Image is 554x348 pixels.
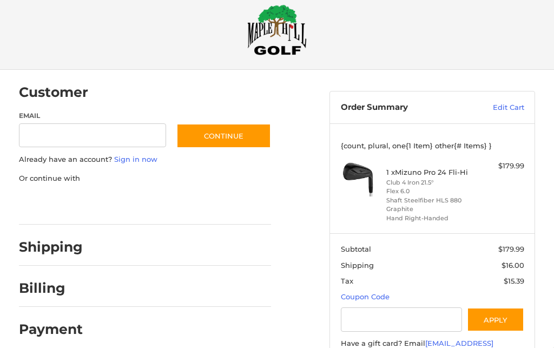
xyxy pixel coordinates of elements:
span: Shipping [341,261,374,270]
h2: Payment [19,321,83,338]
input: Gift Certificate or Coupon Code [341,307,462,332]
h3: Order Summary [341,102,466,113]
h2: Customer [19,84,88,101]
h3: {count, plural, one{1 Item} other{# Items} } [341,141,524,150]
span: $15.39 [504,277,524,285]
h2: Shipping [19,239,83,255]
button: Continue [176,123,271,148]
span: Subtotal [341,245,371,253]
li: Club 4 Iron 21.5° [386,178,476,187]
button: Apply [467,307,524,332]
span: Tax [341,277,353,285]
span: $16.00 [502,261,524,270]
a: Edit Cart [466,102,524,113]
iframe: PayPal-paypal [15,194,96,214]
img: Maple Hill Golf [247,4,307,55]
div: $179.99 [478,161,524,172]
li: Shaft Steelfiber HLS 880 Graphite [386,196,476,214]
p: Already have an account? [19,154,272,165]
a: Coupon Code [341,292,390,301]
p: Or continue with [19,173,272,184]
span: $179.99 [498,245,524,253]
h4: 1 x Mizuno Pro 24 Fli-Hi [386,168,476,176]
a: Sign in now [114,155,157,163]
li: Flex 6.0 [386,187,476,196]
li: Hand Right-Handed [386,214,476,223]
h2: Billing [19,280,82,297]
label: Email [19,111,166,121]
iframe: PayPal-paylater [107,194,188,214]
